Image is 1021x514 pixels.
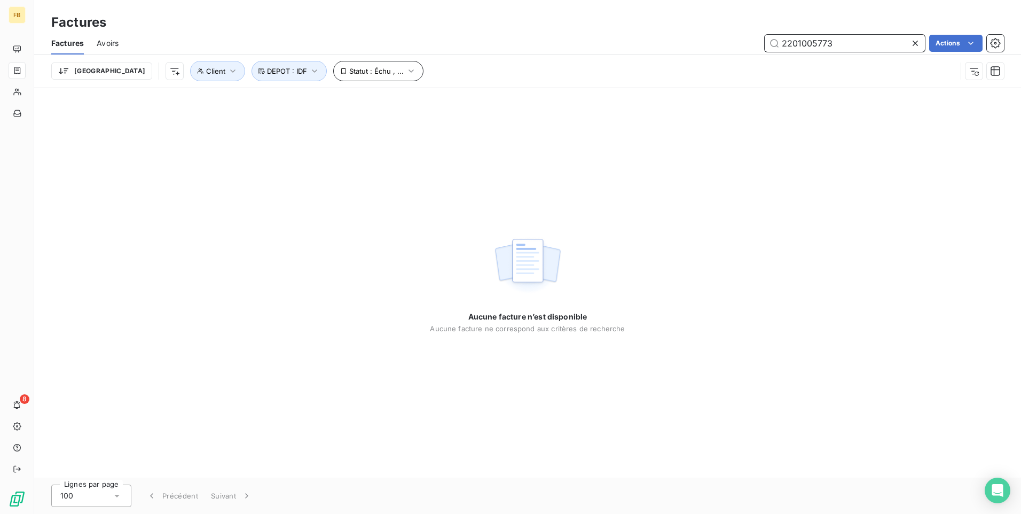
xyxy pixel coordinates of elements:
span: Client [206,67,225,75]
button: [GEOGRAPHIC_DATA] [51,63,152,80]
button: Statut : Échu , ... [333,61,423,81]
div: Open Intercom Messenger [985,478,1010,503]
img: Logo LeanPay [9,490,26,508]
div: FB [9,6,26,24]
span: Aucune facture ne correspond aux critères de recherche [430,324,625,333]
img: empty state [493,233,562,299]
span: Statut : Échu , ... [349,67,404,75]
h3: Factures [51,13,106,32]
span: Avoirs [97,38,119,49]
button: Précédent [140,485,205,507]
input: Rechercher [765,35,925,52]
button: Client [190,61,245,81]
button: Suivant [205,485,258,507]
span: 8 [20,394,29,404]
span: Aucune facture n’est disponible [468,311,587,322]
span: Factures [51,38,84,49]
span: 100 [60,490,73,501]
button: DEPOT : IDF [252,61,327,81]
button: Actions [929,35,983,52]
span: DEPOT : IDF [267,67,307,75]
